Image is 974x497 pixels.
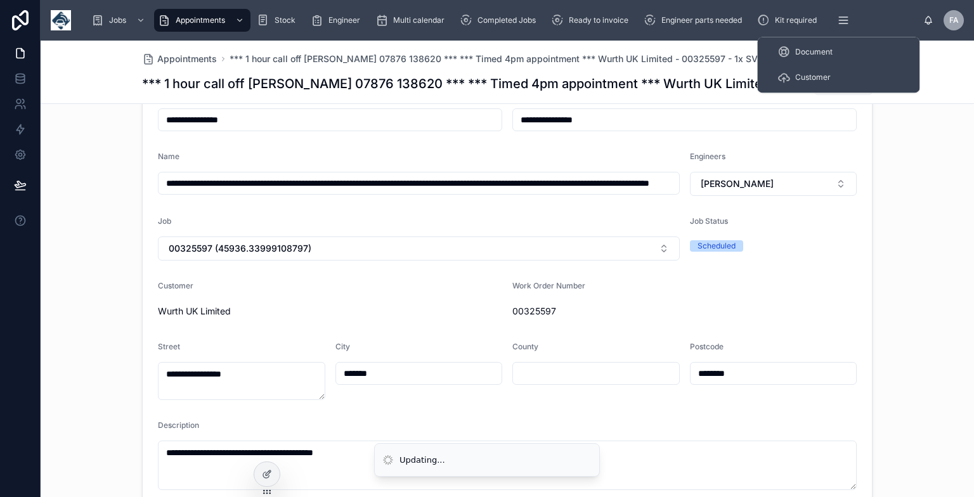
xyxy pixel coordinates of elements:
[328,15,360,25] span: Engineer
[307,9,369,32] a: Engineer
[158,420,199,430] span: Description
[142,53,217,65] a: Appointments
[770,41,907,63] a: Document
[949,15,959,25] span: FA
[690,342,724,351] span: Postcode
[372,9,453,32] a: Multi calendar
[757,37,919,93] div: scrollable content
[640,9,751,32] a: Engineer parts needed
[158,152,179,161] span: Name
[690,152,725,161] span: Engineers
[51,10,71,30] img: App logo
[393,15,445,25] span: Multi calendar
[690,172,857,196] button: Select Button
[477,15,536,25] span: Completed Jobs
[275,15,295,25] span: Stock
[88,9,152,32] a: Jobs
[158,236,680,261] button: Select Button
[335,342,350,351] span: City
[142,75,777,93] h1: *** 1 hour call off [PERSON_NAME] 07876 138620 *** *** Timed 4pm appointment *** Wurth UK Limited...
[701,177,774,190] span: [PERSON_NAME]
[109,15,126,25] span: Jobs
[775,15,817,25] span: Kit required
[176,15,225,25] span: Appointments
[154,9,250,32] a: Appointments
[169,242,311,255] span: 00325597 (45936.33999108797)
[753,9,826,32] a: Kit required
[512,342,538,351] span: County
[158,281,193,290] span: Customer
[399,454,445,467] div: Updating...
[795,47,833,57] span: Document
[698,240,736,252] div: Scheduled
[253,9,304,32] a: Stock
[456,9,545,32] a: Completed Jobs
[158,216,171,226] span: Job
[81,6,923,34] div: scrollable content
[512,281,585,290] span: Work Order Number
[512,305,857,318] span: 00325597
[230,53,866,65] a: *** 1 hour call off [PERSON_NAME] 07876 138620 *** *** Timed 4pm appointment *** Wurth UK Limited...
[661,15,742,25] span: Engineer parts needed
[157,53,217,65] span: Appointments
[569,15,628,25] span: Ready to invoice
[690,216,728,226] span: Job Status
[158,342,180,351] span: Street
[158,305,502,318] span: Wurth UK Limited
[795,72,831,82] span: Customer
[770,66,907,89] a: Customer
[547,9,637,32] a: Ready to invoice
